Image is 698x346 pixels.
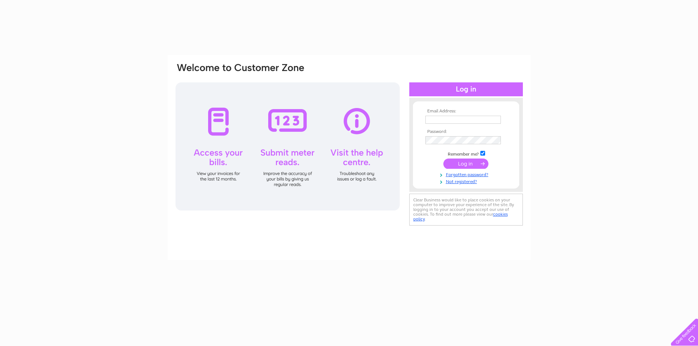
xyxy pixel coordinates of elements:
[424,109,509,114] th: Email Address:
[424,129,509,134] th: Password:
[443,159,488,169] input: Submit
[424,150,509,157] td: Remember me?
[413,212,508,222] a: cookies policy
[425,171,509,178] a: Forgotten password?
[409,194,523,226] div: Clear Business would like to place cookies on your computer to improve your experience of the sit...
[425,178,509,185] a: Not registered?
